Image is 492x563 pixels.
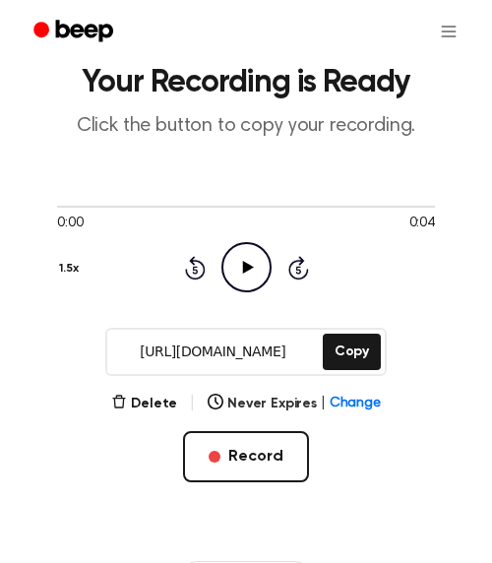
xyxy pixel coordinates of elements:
[425,8,472,55] button: Open menu
[330,394,381,414] span: Change
[323,334,381,370] button: Copy
[57,252,86,285] button: 1.5x
[57,214,83,234] span: 0:00
[208,394,381,414] button: Never Expires|Change
[111,394,177,414] button: Delete
[16,114,476,139] p: Click the button to copy your recording.
[20,13,131,51] a: Beep
[321,394,326,414] span: |
[189,392,196,415] span: |
[409,214,435,234] span: 0:04
[183,431,308,482] button: Record
[16,67,476,98] h1: Your Recording is Ready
